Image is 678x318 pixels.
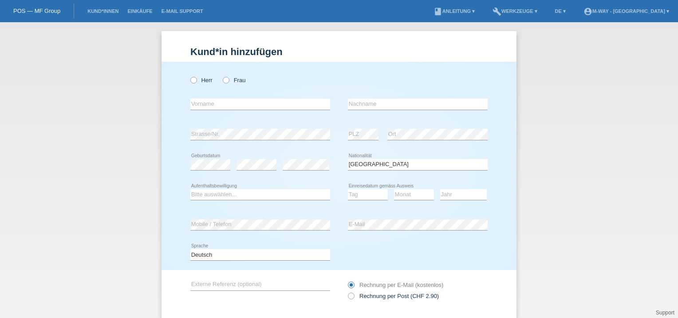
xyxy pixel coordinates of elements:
[190,46,488,57] h1: Kund*in hinzufügen
[13,8,60,14] a: POS — MF Group
[223,77,245,83] label: Frau
[348,282,443,288] label: Rechnung per E-Mail (kostenlos)
[123,8,157,14] a: Einkäufe
[656,310,674,316] a: Support
[83,8,123,14] a: Kund*innen
[488,8,542,14] a: buildWerkzeuge ▾
[348,282,354,293] input: Rechnung per E-Mail (kostenlos)
[348,293,354,304] input: Rechnung per Post (CHF 2.90)
[434,7,442,16] i: book
[429,8,479,14] a: bookAnleitung ▾
[579,8,674,14] a: account_circlem-way - [GEOGRAPHIC_DATA] ▾
[223,77,229,83] input: Frau
[157,8,208,14] a: E-Mail Support
[348,293,439,299] label: Rechnung per Post (CHF 2.90)
[493,7,501,16] i: build
[551,8,570,14] a: DE ▾
[190,77,213,83] label: Herr
[583,7,592,16] i: account_circle
[190,77,196,83] input: Herr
